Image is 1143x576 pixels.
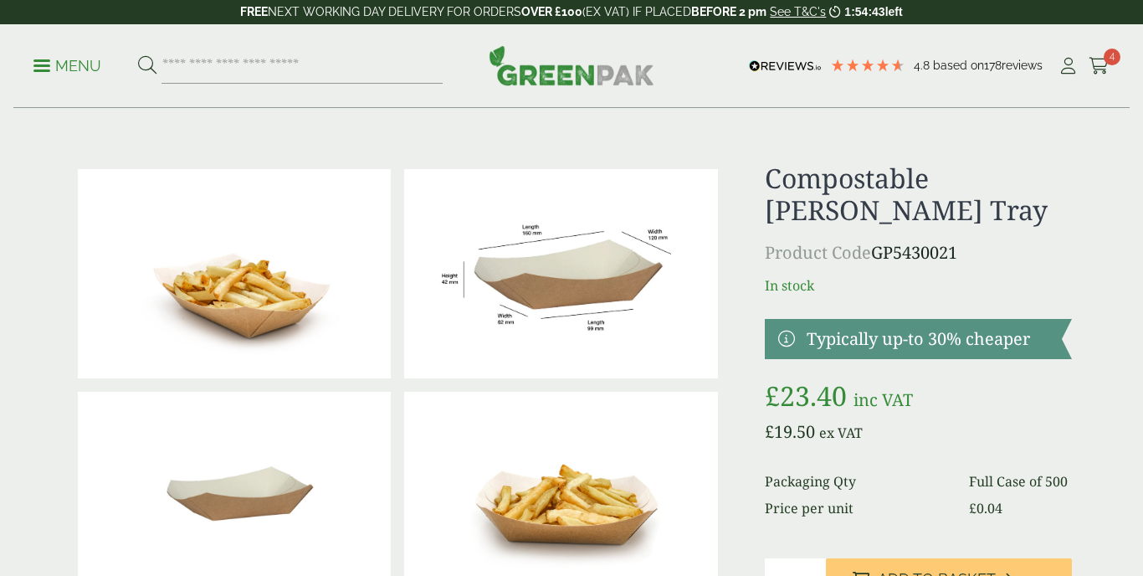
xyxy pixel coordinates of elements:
a: See T&C's [770,5,826,18]
span: left [885,5,903,18]
span: £ [765,420,774,443]
span: Product Code [765,241,871,264]
a: Menu [33,56,101,73]
dd: Full Case of 500 [969,471,1072,491]
span: £ [765,378,780,414]
span: £ [969,499,976,517]
p: In stock [765,275,1072,296]
span: 4 [1104,49,1120,65]
span: reviews [1002,59,1043,72]
bdi: 0.04 [969,499,1002,517]
strong: BEFORE 2 pm [691,5,766,18]
span: ex VAT [819,424,863,442]
dt: Packaging Qty [765,471,949,491]
bdi: 19.50 [765,420,815,443]
a: 4 [1089,54,1110,79]
i: My Account [1058,58,1079,75]
div: 4.78 Stars [830,58,905,73]
p: Menu [33,56,101,76]
img: GreenPak Supplies [489,45,654,85]
span: 1:54:43 [844,5,884,18]
strong: OVER £100 [521,5,582,18]
img: Chip Tray [78,169,391,378]
p: GP5430021 [765,240,1072,265]
h1: Compostable [PERSON_NAME] Tray [765,162,1072,227]
bdi: 23.40 [765,378,847,414]
span: Based on [933,59,984,72]
i: Cart [1089,58,1110,75]
span: inc VAT [853,388,913,411]
img: REVIEWS.io [749,60,822,72]
span: 4.8 [914,59,933,72]
strong: FREE [240,5,268,18]
img: ChipTray [404,169,717,378]
span: 178 [984,59,1002,72]
dt: Price per unit [765,498,949,518]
